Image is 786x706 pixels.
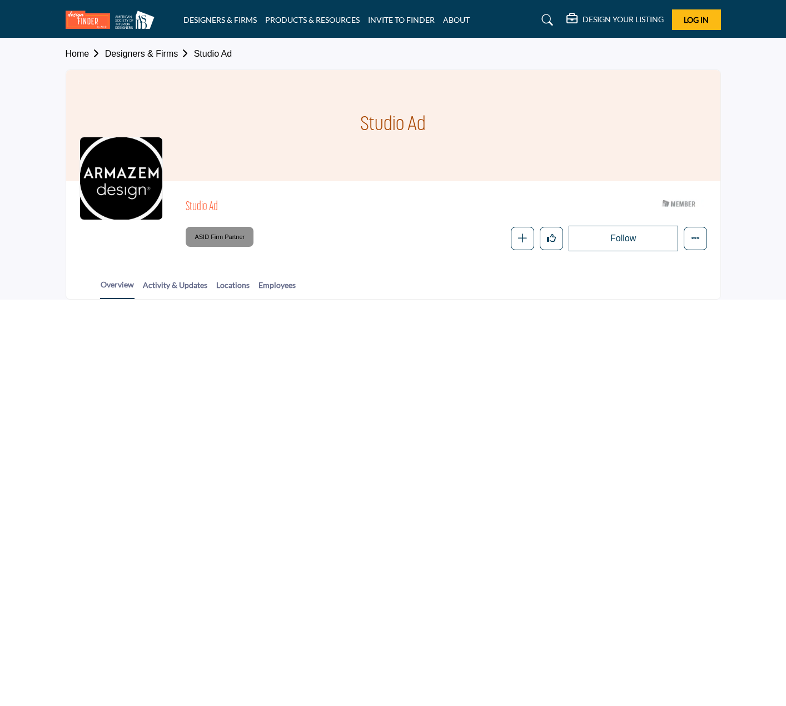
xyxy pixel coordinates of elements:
img: site Logo [66,11,160,29]
a: Search [531,11,560,29]
a: INVITE TO FINDER [368,15,435,24]
button: Follow [569,226,678,251]
div: DESIGN YOUR LISTING [566,13,664,27]
span: Log In [684,15,709,24]
h1: Studio Ad [360,70,426,181]
span: ASID Firm Partner [190,230,249,245]
a: Locations [216,279,250,299]
a: Designers & Firms [105,49,194,58]
a: Activity & Updates [142,279,208,299]
a: Studio Ad [194,49,232,58]
h5: DESIGN YOUR LISTING [583,14,664,24]
a: ABOUT [443,15,470,24]
a: Overview [100,279,135,299]
a: Home [66,49,105,58]
a: DESIGNERS & FIRMS [183,15,257,24]
a: PRODUCTS & RESOURCES [265,15,360,24]
a: Employees [258,279,296,299]
button: Like [540,227,563,250]
button: Log In [672,9,721,30]
h2: Studio Ad [186,200,491,215]
img: ASID Members [654,197,704,210]
button: More details [684,227,707,250]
